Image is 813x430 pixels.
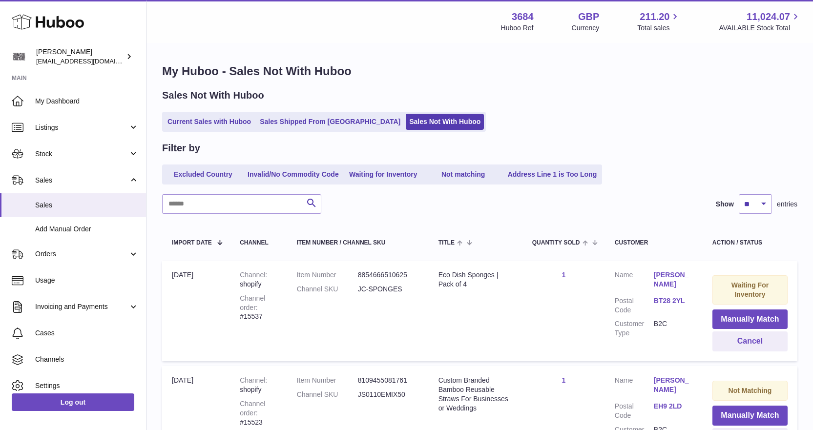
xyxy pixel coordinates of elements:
[297,240,419,246] div: Item Number / Channel SKU
[35,176,128,185] span: Sales
[162,261,230,361] td: [DATE]
[297,390,358,399] dt: Channel SKU
[162,63,797,79] h1: My Huboo - Sales Not With Huboo
[297,270,358,280] dt: Item Number
[637,10,681,33] a: 211.20 Total sales
[297,376,358,385] dt: Item Number
[578,10,599,23] strong: GBP
[35,355,139,364] span: Channels
[12,49,26,64] img: theinternationalventure@gmail.com
[35,149,128,159] span: Stock
[532,240,580,246] span: Quantity Sold
[35,276,139,285] span: Usage
[162,142,200,155] h2: Filter by
[654,319,693,338] dd: B2C
[654,376,693,394] a: [PERSON_NAME]
[344,166,422,183] a: Waiting for Inventory
[615,376,654,397] dt: Name
[240,271,267,279] strong: Channel
[637,23,681,33] span: Total sales
[615,240,693,246] div: Customer
[438,376,513,413] div: Custom Branded Bamboo Reusable Straws For Businesses or Weddings
[438,270,513,289] div: Eco Dish Sponges | Pack of 4
[35,302,128,311] span: Invoicing and Payments
[654,270,693,289] a: [PERSON_NAME]
[406,114,484,130] a: Sales Not With Huboo
[240,376,267,384] strong: Channel
[240,400,265,417] strong: Channel order
[35,123,128,132] span: Listings
[36,47,124,66] div: [PERSON_NAME]
[719,10,801,33] a: 11,024.07 AVAILABLE Stock Total
[256,114,404,130] a: Sales Shipped From [GEOGRAPHIC_DATA]
[716,200,734,209] label: Show
[654,402,693,411] a: EH9 2LD
[240,294,265,311] strong: Channel order
[562,271,565,279] a: 1
[615,319,654,338] dt: Customer Type
[240,240,277,246] div: Channel
[164,114,254,130] a: Current Sales with Huboo
[615,296,654,315] dt: Postal Code
[12,393,134,411] a: Log out
[712,309,788,329] button: Manually Match
[358,285,419,294] dd: JC-SPONGES
[240,376,277,394] div: shopify
[240,294,277,322] div: #15537
[36,57,144,65] span: [EMAIL_ADDRESS][DOMAIN_NAME]
[512,10,534,23] strong: 3684
[712,331,788,351] button: Cancel
[240,399,277,427] div: #15523
[162,89,264,102] h2: Sales Not With Huboo
[712,240,788,246] div: Action / Status
[654,296,693,306] a: BT28 2YL
[35,97,139,106] span: My Dashboard
[35,249,128,259] span: Orders
[501,23,534,33] div: Huboo Ref
[729,387,772,394] strong: Not Matching
[777,200,797,209] span: entries
[731,281,769,298] strong: Waiting For Inventory
[719,23,801,33] span: AVAILABLE Stock Total
[358,376,419,385] dd: 8109455081761
[615,270,654,291] dt: Name
[35,225,139,234] span: Add Manual Order
[562,376,565,384] a: 1
[164,166,242,183] a: Excluded Country
[712,406,788,426] button: Manually Match
[358,270,419,280] dd: 8854666510625
[572,23,600,33] div: Currency
[504,166,601,183] a: Address Line 1 is Too Long
[172,240,212,246] span: Import date
[35,201,139,210] span: Sales
[240,270,277,289] div: shopify
[615,402,654,420] dt: Postal Code
[297,285,358,294] dt: Channel SKU
[438,240,455,246] span: Title
[424,166,502,183] a: Not matching
[35,328,139,338] span: Cases
[244,166,342,183] a: Invalid/No Commodity Code
[358,390,419,399] dd: JS0110EMIX50
[640,10,669,23] span: 211.20
[35,381,139,390] span: Settings
[747,10,790,23] span: 11,024.07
